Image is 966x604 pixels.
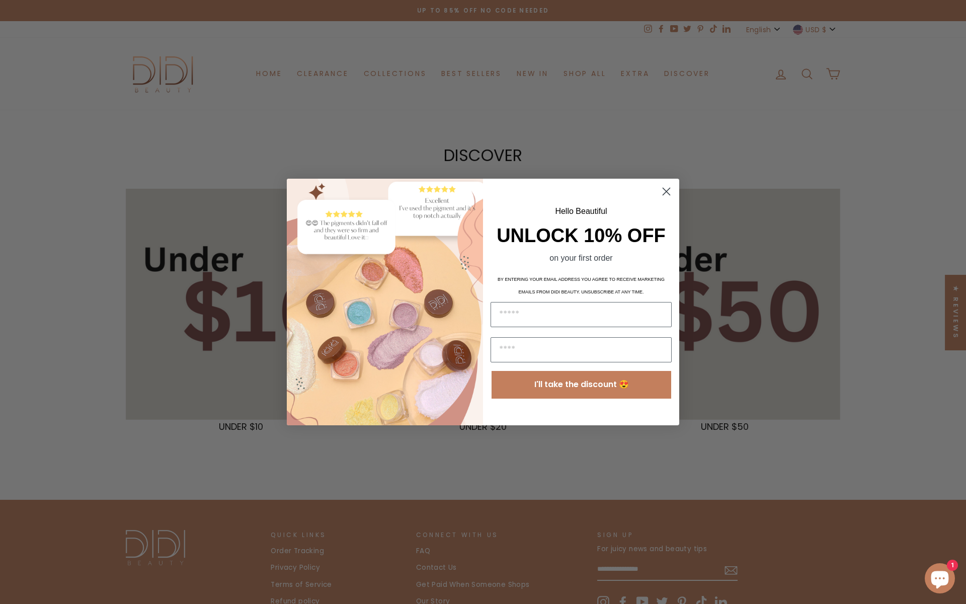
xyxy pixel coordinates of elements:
[555,207,607,215] span: Hello Beautiful
[549,254,612,262] span: on your first order
[491,302,672,327] input: Email
[658,183,675,200] button: Close dialog
[497,225,666,246] span: UNLOCK 10% OFF
[922,563,958,596] inbox-online-store-chat: Shopify online store chat
[492,371,671,399] button: I'll take the discount 😍
[287,179,483,425] img: 0dd5236a-0aa8-453d-99f7-470cb89382e6.png
[491,337,672,362] input: Name
[498,277,665,294] span: BY ENTERING YOUR EMAIL ADDRESS YOU AGREE TO RECEIVE MARKETING EMAILS FROM DIDI BEAUTY. UNSUBSCRIB...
